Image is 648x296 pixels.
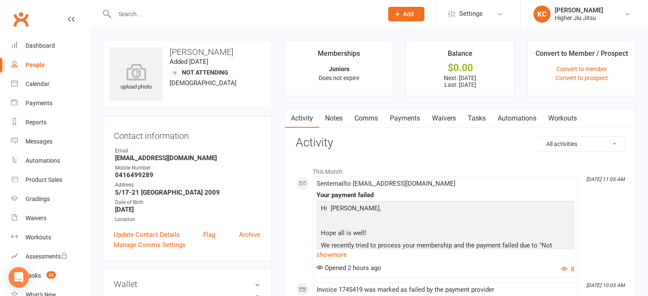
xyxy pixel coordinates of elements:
span: Sent email to [EMAIL_ADDRESS][DOMAIN_NAME] [317,180,455,187]
a: Tasks 22 [11,266,90,285]
a: Gradings [11,190,90,209]
h3: Contact information [114,128,260,141]
div: Calendar [26,80,49,87]
p: Next: [DATE] Last: [DATE] [414,75,507,88]
a: Automations [11,151,90,170]
p: We recently tried to process your membership and the payment failed due to "Not sufficient funds". [319,240,572,263]
a: Reports [11,113,90,132]
div: Product Sales [26,176,62,183]
a: Payments [11,94,90,113]
a: Workouts [11,228,90,247]
a: Calendar [11,75,90,94]
a: Convert to prospect [556,75,608,81]
div: Tasks [26,272,41,279]
a: Convert to member [556,66,607,72]
time: Added [DATE] [170,58,208,66]
a: show more [317,249,574,261]
div: [PERSON_NAME] [555,6,603,14]
h3: [PERSON_NAME] [109,47,265,57]
div: Dashboard [26,42,55,49]
strong: [DATE] [115,206,260,213]
div: Convert to Member / Prospect [536,48,628,63]
div: $0.00 [414,63,507,72]
div: Balance [448,48,472,63]
a: Archive [239,230,260,240]
p: Hi [PERSON_NAME], [319,203,572,216]
div: People [26,61,45,68]
div: upload photo [109,63,163,92]
strong: [EMAIL_ADDRESS][DOMAIN_NAME] [115,154,260,162]
a: Flag [203,230,215,240]
span: Settings [459,4,483,23]
div: Mobile Number [115,164,260,172]
a: Update Contact Details [114,230,180,240]
div: Location [115,216,260,224]
a: People [11,55,90,75]
div: Workouts [26,234,51,241]
div: Email [115,147,260,155]
li: This Month [296,163,625,176]
div: Higher Jiu Jitsu [555,14,603,22]
strong: 0416499289 [115,171,260,179]
button: Add [388,7,424,21]
a: Workouts [542,109,583,128]
i: [DATE] 10:05 AM [586,282,625,288]
div: Gradings [26,195,50,202]
a: Waivers [11,209,90,228]
h3: Activity [296,136,625,149]
a: Product Sales [11,170,90,190]
a: Assessments [11,247,90,266]
a: Manage Comms Settings [114,240,186,250]
strong: Juniors [329,66,349,72]
a: Activity [285,109,319,128]
span: 22 [46,271,56,279]
div: Payments [26,100,52,106]
a: Tasks [462,109,492,128]
a: Comms [348,109,384,128]
span: Opened 2 hours ago [317,264,381,272]
p: Hope all is well! [319,228,572,240]
a: Clubworx [10,9,32,30]
div: Your payment failed [317,192,574,199]
div: Automations [26,157,60,164]
input: Search... [112,8,377,20]
a: Payments [384,109,426,128]
div: Memberships [318,48,360,63]
h3: Wallet [114,279,260,289]
span: Add [403,11,414,17]
div: Waivers [26,215,46,221]
div: Address [115,181,260,189]
div: Assessments [26,253,68,260]
button: 8 [561,264,574,274]
strong: 5/17-21 [GEOGRAPHIC_DATA] 2009 [115,189,260,196]
a: Automations [492,109,542,128]
div: Open Intercom Messenger [9,267,29,287]
div: Date of Birth [115,198,260,207]
a: Waivers [426,109,462,128]
span: Does not expire [319,75,359,81]
span: [DEMOGRAPHIC_DATA] [170,79,236,87]
i: [DATE] 11:05 AM [586,176,625,182]
div: Invoice 1745419 was marked as failed by the payment provider [317,286,574,293]
a: Dashboard [11,36,90,55]
div: Messages [26,138,52,145]
div: KC [533,6,550,23]
span: Not Attending [182,69,228,76]
a: Notes [319,109,348,128]
a: Messages [11,132,90,151]
div: Reports [26,119,46,126]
